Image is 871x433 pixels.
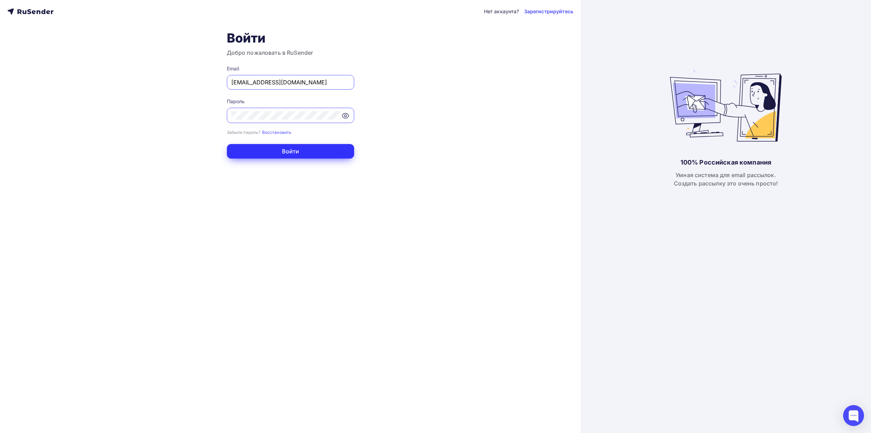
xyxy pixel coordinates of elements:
[227,48,354,57] h3: Добро пожаловать в RuSender
[227,98,354,105] div: Пароль
[262,129,292,135] a: Восстановить
[680,158,771,167] div: 100% Российская компания
[227,130,261,135] small: Забыли пароль?
[524,8,573,15] a: Зарегистрируйтесь
[231,78,350,86] input: Укажите свой email
[227,144,354,159] button: Войти
[484,8,519,15] div: Нет аккаунта?
[674,171,778,188] div: Умная система для email рассылок. Создать рассылку это очень просто!
[227,30,354,46] h1: Войти
[227,65,354,72] div: Email
[262,130,292,135] small: Восстановить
